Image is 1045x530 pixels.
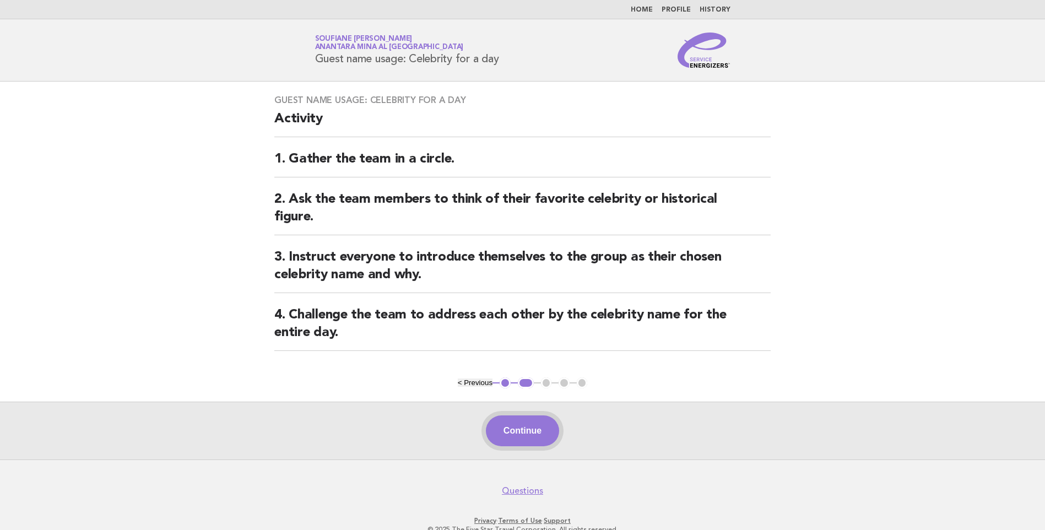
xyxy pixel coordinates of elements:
[274,191,771,235] h2: 2. Ask the team members to think of their favorite celebrity or historical figure.
[474,517,496,524] a: Privacy
[700,7,730,13] a: History
[315,35,464,51] a: Soufiane [PERSON_NAME]Anantara Mina al [GEOGRAPHIC_DATA]
[186,516,860,525] p: · ·
[274,95,771,106] h3: Guest name usage: Celebrity for a day
[315,36,499,64] h1: Guest name usage: Celebrity for a day
[458,378,492,387] button: < Previous
[274,150,771,177] h2: 1. Gather the team in a circle.
[274,110,771,137] h2: Activity
[631,7,653,13] a: Home
[678,33,730,68] img: Service Energizers
[544,517,571,524] a: Support
[274,248,771,293] h2: 3. Instruct everyone to introduce themselves to the group as their chosen celebrity name and why.
[486,415,559,446] button: Continue
[518,377,534,388] button: 2
[274,306,771,351] h2: 4. Challenge the team to address each other by the celebrity name for the entire day.
[498,517,542,524] a: Terms of Use
[500,377,511,388] button: 1
[662,7,691,13] a: Profile
[315,44,464,51] span: Anantara Mina al [GEOGRAPHIC_DATA]
[502,485,543,496] a: Questions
